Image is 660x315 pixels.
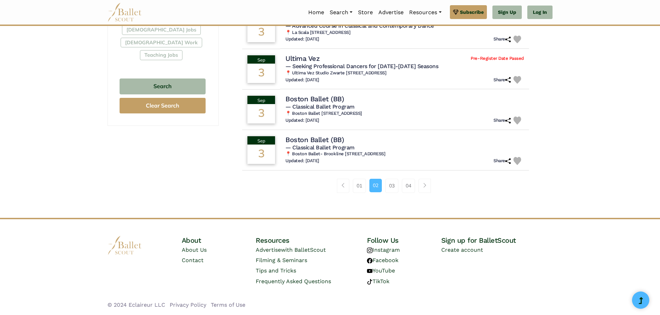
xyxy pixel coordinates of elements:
[402,179,415,193] a: 04
[285,111,524,117] h6: 📍 Boston Ballet [STREET_ADDRESS]
[170,302,206,308] a: Privacy Policy
[182,247,207,253] a: About Us
[492,6,522,19] a: Sign Up
[305,5,327,20] a: Home
[493,118,511,123] h6: Share
[285,144,355,151] span: — Classical Ballet Program
[120,98,206,113] button: Clear Search
[337,179,435,193] nav: Page navigation example
[355,5,376,20] a: Store
[107,300,165,309] li: © 2024 Eclaireur LLC
[107,236,142,255] img: logo
[247,136,275,145] div: Sep
[256,267,296,274] a: Tips and Tricks
[285,30,524,36] h6: 📍 La Scala [STREET_ADDRESS]
[493,36,511,42] h6: Share
[285,54,320,63] h4: Ultima Vez
[285,22,434,29] span: — Advanced Course in Classical and Contemporary Dance
[441,247,483,253] a: Create account
[247,64,275,83] div: 3
[120,78,206,95] button: Search
[285,135,344,144] h4: Boston Ballet (BB)
[285,151,524,157] h6: 📍 Boston Ballet- Brookline [STREET_ADDRESS]
[285,103,355,110] span: — Classical Ballet Program
[247,23,275,42] div: 3
[285,70,524,76] h6: 📍 Ultima Vez Studio Zwarte [STREET_ADDRESS]
[285,63,438,70] span: — Seeking Professional Dancers for [DATE]-[DATE] Seasons
[367,257,398,263] a: Facebook
[285,77,319,83] h6: Updated: [DATE]
[285,158,319,164] h6: Updated: [DATE]
[367,236,441,245] h4: Follow Us
[367,258,373,263] img: facebook logo
[256,278,331,285] a: Frequently Asked Questions
[367,268,373,274] img: youtube logo
[247,104,275,123] div: 3
[367,247,400,253] a: Instagram
[406,5,444,20] a: Resources
[493,77,511,83] h6: Share
[247,145,275,164] div: 3
[385,179,398,193] a: 03
[285,94,344,103] h4: Boston Ballet (BB)
[460,8,484,16] span: Subscribe
[527,6,553,19] a: Log In
[256,257,307,263] a: Filming & Seminars
[441,236,553,245] h4: Sign up for BalletScout
[182,257,204,263] a: Contact
[376,5,406,20] a: Advertise
[211,302,245,308] a: Terms of Use
[453,8,459,16] img: gem.svg
[369,179,382,192] a: 02
[285,118,319,123] h6: Updated: [DATE]
[256,236,367,245] h4: Resources
[327,5,355,20] a: Search
[182,236,256,245] h4: About
[285,36,319,42] h6: Updated: [DATE]
[247,96,275,104] div: Sep
[367,267,395,274] a: YouTube
[367,279,373,285] img: tiktok logo
[367,278,389,285] a: TikTok
[353,179,366,193] a: 01
[450,5,487,19] a: Subscribe
[256,247,326,253] a: Advertisewith BalletScout
[247,55,275,64] div: Sep
[471,56,524,62] span: Pre-Register Date Passed
[281,247,326,253] span: with BalletScout
[367,248,373,253] img: instagram logo
[493,158,511,164] h6: Share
